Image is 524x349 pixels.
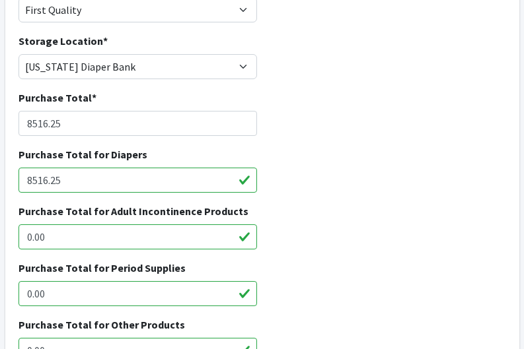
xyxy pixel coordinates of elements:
[92,91,96,104] abbr: required
[19,33,108,49] label: Storage Location
[19,260,186,276] label: Purchase Total for Period Supplies
[103,34,108,48] abbr: required
[19,90,96,106] label: Purchase Total
[19,203,248,219] label: Purchase Total for Adult Incontinence Products
[19,146,147,162] label: Purchase Total for Diapers
[19,317,185,333] label: Purchase Total for Other Products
